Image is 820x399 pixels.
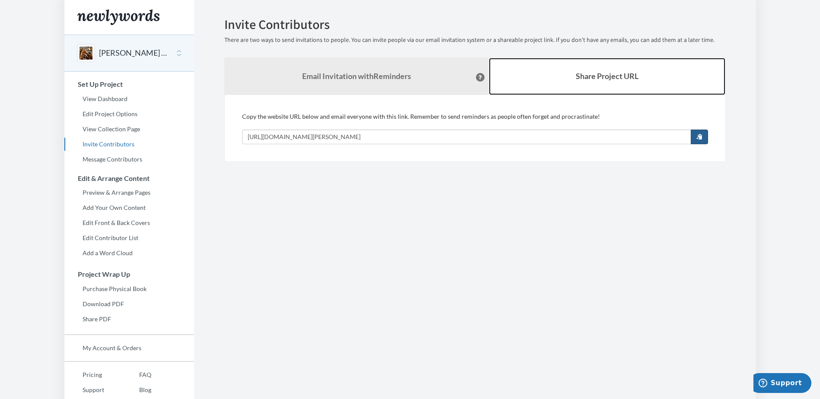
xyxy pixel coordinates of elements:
a: View Collection Page [64,123,194,136]
a: Preview & Arrange Pages [64,186,194,199]
a: Share PDF [64,313,194,326]
a: Edit Project Options [64,108,194,120]
iframe: Opens a widget where you can chat to one of our agents [753,373,811,395]
a: Message Contributors [64,153,194,166]
img: Newlywords logo [77,9,160,25]
a: Add a Word Cloud [64,247,194,260]
button: [PERSON_NAME] - Retirement [99,47,169,59]
b: Share Project URL [576,71,638,81]
a: My Account & Orders [64,342,194,355]
h3: Project Wrap Up [65,270,194,278]
a: Purchase Physical Book [64,282,194,295]
div: Copy the website URL below and email everyone with this link. Remember to send reminders as peopl... [242,112,708,144]
a: Edit Front & Back Covers [64,216,194,229]
a: Blog [121,383,151,396]
h2: Invite Contributors [224,17,726,32]
h3: Edit & Arrange Content [65,174,194,182]
a: Add Your Own Content [64,201,194,214]
a: FAQ [121,368,151,381]
a: Edit Contributor List [64,231,194,244]
a: Pricing [64,368,121,381]
h3: Set Up Project [65,80,194,88]
strong: Email Invitation with Reminders [302,71,411,81]
a: View Dashboard [64,92,194,105]
p: There are two ways to send invitations to people. You can invite people via our email invitation ... [224,36,726,44]
a: Invite Contributors [64,138,194,151]
a: Download PDF [64,298,194,310]
a: Support [64,383,121,396]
